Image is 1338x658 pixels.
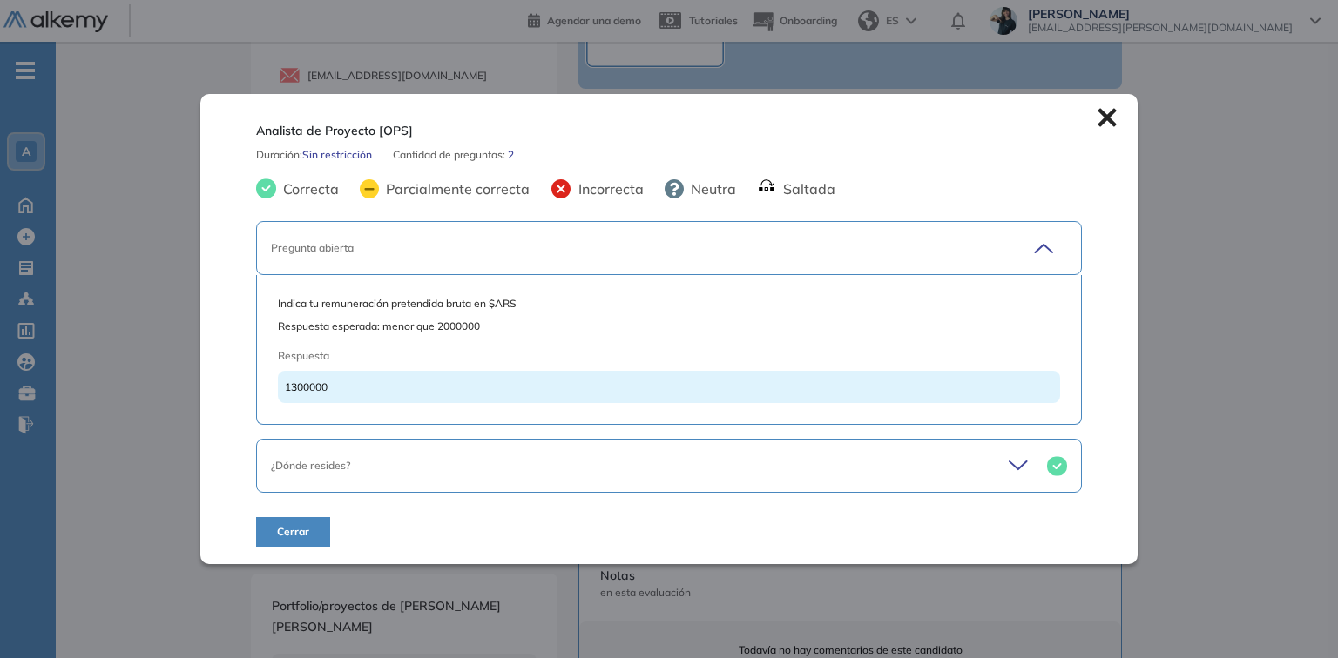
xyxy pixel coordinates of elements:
span: Respuesta esperada: menor que 2000000 [278,319,1059,334]
div: Pregunta abierta [271,240,987,256]
span: Indica tu remuneración pretendida bruta en $ARS [278,296,1059,312]
span: 2 [508,147,514,163]
span: Duración : [256,147,302,163]
span: 1300000 [285,380,328,393]
span: Respuesta [278,348,981,364]
span: Neutra [684,178,736,199]
span: Cantidad de preguntas: [393,147,508,163]
span: Parcialmente correcta [379,178,530,199]
button: Cerrar [256,517,330,547]
span: ¿Dónde resides? [271,459,350,472]
span: Saltada [776,178,835,199]
span: Sin restricción [302,147,372,163]
span: Cerrar [277,524,309,540]
span: Correcta [276,178,339,199]
span: Analista de Proyecto [OPS] [256,122,413,140]
span: Incorrecta [571,178,644,199]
